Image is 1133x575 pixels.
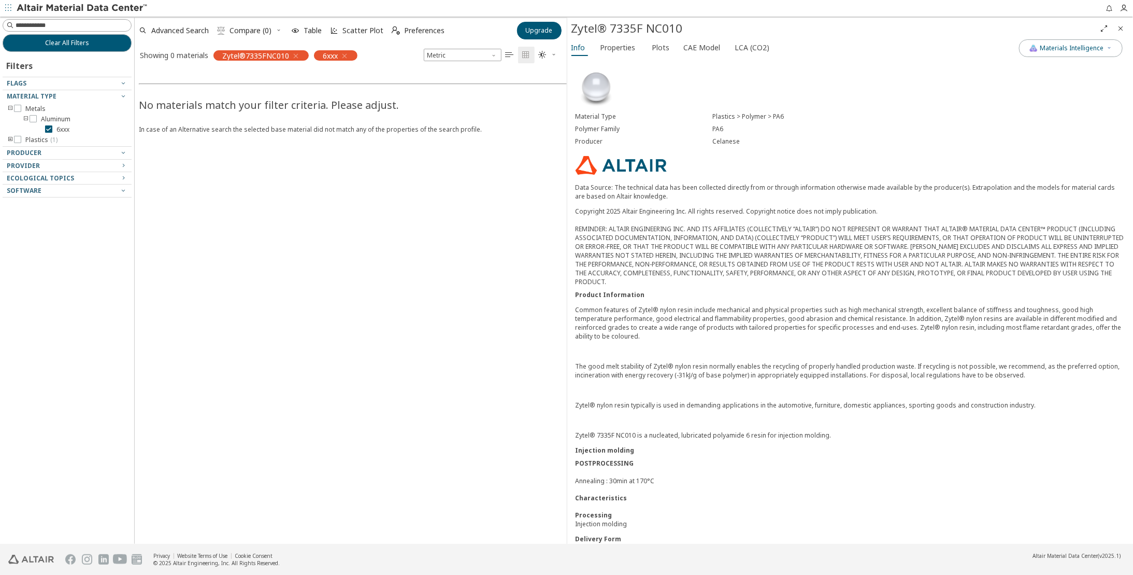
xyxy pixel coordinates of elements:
div: (v2025.1) [1032,552,1121,559]
span: Software [7,186,41,195]
div: Processing [576,511,1125,520]
button: Full Screen [1096,20,1112,37]
div: Material Type [576,113,713,121]
i:  [392,26,400,35]
div: Producer [576,137,713,146]
span: Plastics [25,136,58,144]
span: Metals [25,105,46,113]
span: Table [304,27,322,34]
span: Ecological Topics [7,174,74,183]
img: Logo - Provider [576,156,667,175]
span: Plots [652,39,670,56]
i:  [539,51,547,59]
button: Producer [3,147,132,159]
i: toogle group [7,105,14,113]
div: © 2025 Altair Engineering, Inc. All Rights Reserved. [153,559,280,567]
div: Characteristics [576,494,1125,502]
button: Ecological Topics [3,172,132,185]
div: Delivery Form [576,535,1125,543]
div: PA6 [713,125,1125,133]
button: Theme [535,47,562,63]
i:  [217,26,225,35]
span: 6xxx [323,51,338,60]
span: Upgrade [526,26,553,35]
div: Plastics > Polymer > PA6 [713,113,1125,121]
p: Data Source: The technical data has been collected directly from or through information otherwise... [576,183,1125,201]
button: Upgrade [517,22,562,39]
img: Altair Engineering [8,555,54,564]
span: Producer [7,148,41,157]
button: Tile View [518,47,535,63]
button: AI CopilotMaterials Intelligence [1019,39,1123,57]
span: Aluminum [41,115,70,123]
i:  [522,51,530,59]
a: Cookie Consent [235,552,273,559]
button: Close [1112,20,1129,37]
button: Provider [3,160,132,172]
button: Flags [3,77,132,90]
div: Showing 0 materials [140,50,208,60]
div: Filters [3,52,38,77]
span: Compare (0) [230,27,271,34]
div: Celanese [713,137,1125,146]
div: Injection molding [576,520,1125,528]
div: Pellets [576,543,1125,552]
div: Zytel® 7335F NC010 [571,20,1096,37]
span: Advanced Search [151,27,209,34]
div: Unit System [424,49,501,61]
p: Zytel® nylon resin typically is used in demanding applications in the automotive, furniture, dome... [576,401,1125,410]
button: Clear All Filters [3,34,132,52]
button: Table View [501,47,518,63]
span: Provider [7,161,40,170]
span: Clear All Filters [45,39,89,47]
div: Polymer Family [576,125,713,133]
i: toogle group [7,136,14,144]
p: Zytel® 7335F NC010 is a nucleated, lubricated polyamide 6 resin for injection molding. [576,431,1125,440]
span: Flags [7,79,26,88]
span: CAE Model [684,39,721,56]
span: Preferences [404,27,444,34]
b: POSTPROCESSING [576,459,634,468]
div: Product Information [576,290,1125,299]
span: Altair Material Data Center [1032,552,1098,559]
i: toogle group [22,115,30,123]
span: ( 1 ) [50,135,58,144]
span: 6xxx [56,125,69,134]
span: Scatter Plot [342,27,383,34]
button: Material Type [3,90,132,103]
span: Material Type [7,92,56,101]
span: Info [571,39,585,56]
a: Website Terms of Use [177,552,227,559]
span: LCA (CO2) [735,39,770,56]
img: AI Copilot [1029,44,1038,52]
p: The good melt stability of Zytel® nylon resin normally enables the recycling of properly handled ... [576,362,1125,380]
p: Common features of Zytel® nylon resin include mechanical and physical properties such as high mec... [576,305,1125,341]
div: Injection molding [576,446,1125,455]
div: Copyright 2025 Altair Engineering Inc. All rights reserved. Copyright notice does not imply publi... [576,207,1125,286]
img: Altair Material Data Center [17,3,149,13]
button: Software [3,185,132,197]
img: Material Type Image [576,67,617,108]
i:  [506,51,514,59]
div: Annealing : 30min at 170°C [576,459,1125,485]
span: Zytel®7335FNC010 [222,51,289,60]
a: Privacy [153,552,170,559]
span: Materials Intelligence [1040,44,1104,52]
span: Properties [600,39,636,56]
span: Metric [424,49,501,61]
